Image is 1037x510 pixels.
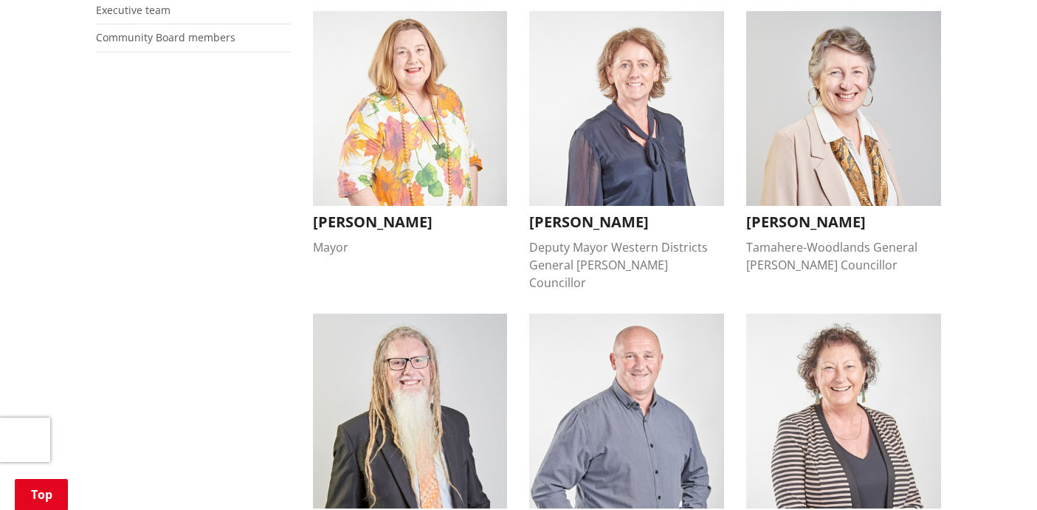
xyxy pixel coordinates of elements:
h3: [PERSON_NAME] [746,213,941,231]
img: Jacqui Church [313,11,508,206]
div: Deputy Mayor Western Districts General [PERSON_NAME] Councillor [529,238,724,292]
div: Tamahere-Woodlands General [PERSON_NAME] Councillor [746,238,941,274]
a: Top [15,479,68,510]
h3: [PERSON_NAME] [529,213,724,231]
button: Carolyn Eyre [PERSON_NAME] Deputy Mayor Western Districts General [PERSON_NAME] Councillor [529,11,724,292]
img: Crystal Beavis [746,11,941,206]
h3: [PERSON_NAME] [313,213,508,231]
img: David Whyte [313,314,508,509]
a: Community Board members [96,30,235,44]
img: Carolyn Eyre [529,11,724,206]
div: Mayor [313,238,508,256]
img: Janet Gibb [746,314,941,509]
a: Executive team [96,3,170,17]
iframe: Messenger Launcher [969,448,1022,501]
button: Jacqui Church [PERSON_NAME] Mayor [313,11,508,256]
button: Crystal Beavis [PERSON_NAME] Tamahere-Woodlands General [PERSON_NAME] Councillor [746,11,941,274]
img: Eugene Patterson [529,314,724,509]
